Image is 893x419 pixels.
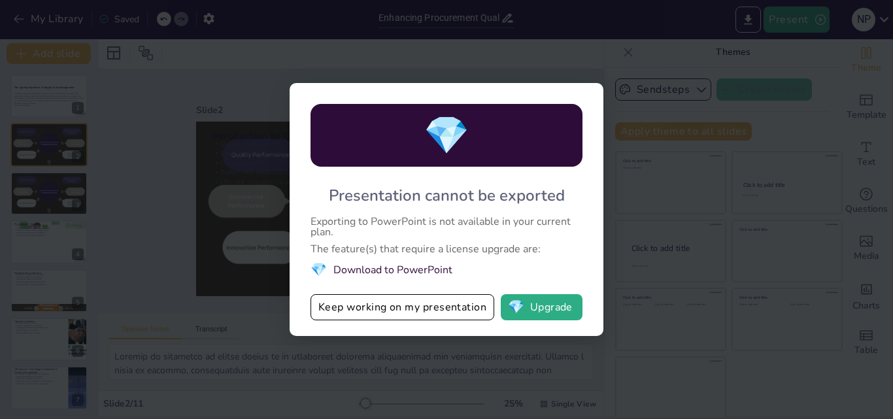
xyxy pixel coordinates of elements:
span: diamond [311,261,327,278]
button: diamondUpgrade [501,294,582,320]
div: Presentation cannot be exported [329,185,565,206]
div: The feature(s) that require a license upgrade are: [311,244,582,254]
button: Keep working on my presentation [311,294,494,320]
div: Exporting to PowerPoint is not available in your current plan. [311,216,582,237]
li: Download to PowerPoint [311,261,582,278]
span: diamond [508,301,524,314]
span: diamond [424,110,469,161]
